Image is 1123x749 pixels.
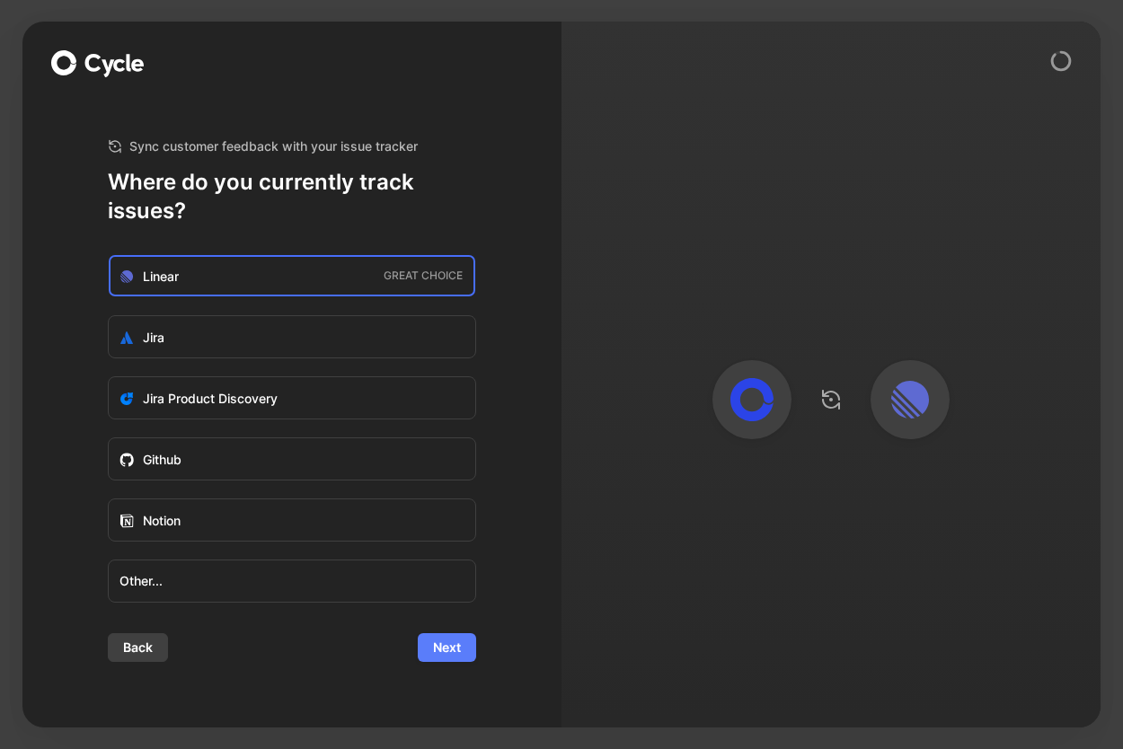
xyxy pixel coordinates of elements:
h1: Where do you currently track issues? [108,168,476,225]
div: Jira [143,327,164,348]
span: Back [123,637,153,658]
div: Jira Product Discovery [143,388,278,410]
div: Sync customer feedback with your issue tracker [108,136,476,157]
button: Other... [108,560,476,603]
div: Linear [143,266,179,287]
button: Back [108,633,168,662]
button: Next [418,633,476,662]
span: Other... [119,570,464,592]
div: Github [143,449,181,471]
div: Notion [143,510,181,532]
span: Next [433,637,461,658]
